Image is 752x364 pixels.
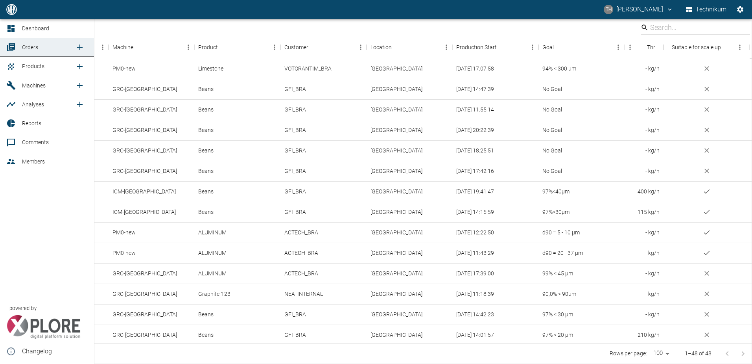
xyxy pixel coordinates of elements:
[452,284,538,304] div: 24.5.2024 - 11:18:39
[367,36,453,58] div: Location
[452,325,538,345] div: 21.5.2024 - 14:01:57
[542,43,554,51] div: Goal
[355,41,367,53] button: Menu
[684,2,728,17] button: Technikum
[624,58,664,79] div: - kg/h
[22,36,109,58] div: Order Number
[624,99,664,120] div: - kg/h
[452,120,538,140] div: 11.7.2024 - 20:22:39
[194,243,280,263] div: ALUMINUM
[624,41,636,53] button: Menu
[109,181,195,202] div: ICM-Brazil
[218,42,229,53] button: Sort
[538,243,625,263] div: d90 = 20 - 37 µm
[109,222,195,243] div: PM0-new
[280,161,367,181] div: GFI_BRA
[22,120,41,126] span: Reports
[22,63,44,69] span: Products
[497,42,508,53] button: Sort
[624,304,664,325] div: - kg/h
[367,99,453,120] div: Brazil
[109,120,195,140] div: GRC-Brazil
[370,43,392,51] div: Location
[367,284,453,304] div: Brazil
[109,58,195,79] div: PM0-new
[538,202,625,222] div: 97%<30µm
[624,140,664,161] div: - kg/h
[133,42,144,53] button: Sort
[194,181,280,202] div: Beans
[198,43,218,51] div: Product
[22,101,44,108] span: Analyses
[538,36,625,58] div: Goal
[538,222,625,243] div: d90 = 5 - 10 µm
[280,79,367,99] div: GFI_BRA
[6,315,81,339] img: Xplore Logo
[72,78,88,93] a: new /machines
[452,58,538,79] div: 30.7.2024 - 17:07:58
[452,202,538,222] div: 10.7.2024 - 14:15:59
[194,304,280,325] div: Beans
[636,42,647,53] button: Sort
[538,181,625,202] div: 97%<40µm
[112,43,133,51] div: Machine
[538,120,625,140] div: No Goal
[280,140,367,161] div: GFI_BRA
[72,39,88,55] a: new /order/list/0
[109,284,195,304] div: GRC-Brazil
[194,140,280,161] div: Beans
[624,284,664,304] div: - kg/h
[280,202,367,222] div: GFI_BRA
[367,304,453,325] div: Brazil
[624,36,664,58] div: Throughput
[452,222,538,243] div: 2.7.2024 - 12:22:50
[538,161,625,181] div: No Goal
[22,44,38,50] span: Orders
[109,99,195,120] div: GRC-Brazil
[280,325,367,345] div: GFI_BRA
[538,284,625,304] div: 90,0% < 90µm
[194,161,280,181] div: Beans
[538,263,625,284] div: 99% < 45 µm
[280,222,367,243] div: ACTECH_BRA
[284,43,308,51] div: Customer
[538,325,625,345] div: 97% < 20 µm
[280,99,367,120] div: GFI_BRA
[367,79,453,99] div: Brazil
[624,79,664,99] div: - kg/h
[624,181,664,202] div: 400 kg/h
[367,202,453,222] div: Brazil
[452,140,538,161] div: 11.7.2024 - 18:25:51
[194,99,280,120] div: Beans
[734,41,746,53] button: Menu
[367,325,453,345] div: Brazil
[685,349,711,357] p: 1–48 of 48
[22,25,49,32] span: Dashboard
[538,58,625,79] div: 94% < 300 µm
[610,349,647,357] p: Rows per page:
[280,284,367,304] div: NEA_INTERNAL
[194,263,280,284] div: ALUMINUM
[72,59,88,74] a: new /product/list/0
[456,43,497,51] div: Production Start
[109,36,195,58] div: Machine
[538,304,625,325] div: 97% < 30 µm
[109,263,195,284] div: GRC-Brazil
[624,161,664,181] div: - kg/h
[647,43,660,51] div: Throughput
[367,181,453,202] div: Brazil
[109,243,195,263] div: PM0-new
[194,325,280,345] div: Beans
[624,243,664,263] div: - kg/h
[109,304,195,325] div: GRC-Brazil
[280,243,367,263] div: ACTECH_BRA
[22,82,46,89] span: Machines
[72,97,88,112] a: new /analyses/list/0
[280,120,367,140] div: GFI_BRA
[194,222,280,243] div: ALUMINUM
[109,161,195,181] div: GRC-Brazil
[721,42,732,53] button: Sort
[367,263,453,284] div: Brazil
[603,2,675,17] button: thomas.hosten@neuman-esser.de
[194,58,280,79] div: Limestone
